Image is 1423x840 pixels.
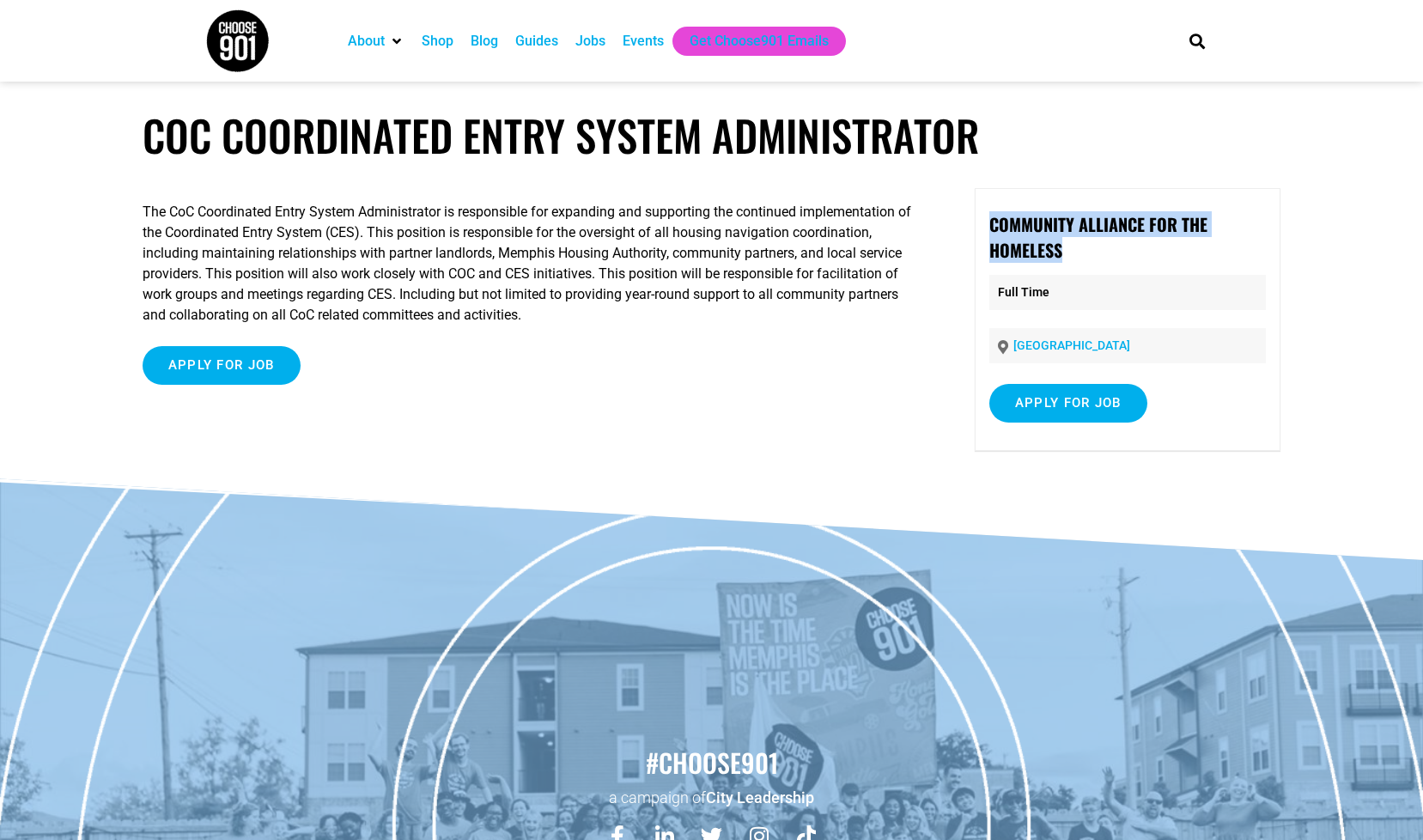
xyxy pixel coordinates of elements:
[348,31,385,52] a: About
[143,202,918,326] p: The CoC Coordinated Entry System Administrator is responsible for expanding and supporting the co...
[989,275,1266,310] p: Full Time
[339,27,1160,56] nav: Main nav
[989,211,1207,263] strong: Community Alliance for the Homeless
[143,346,301,385] input: Apply for job
[623,31,664,52] a: Events
[422,31,453,52] a: Shop
[706,788,814,807] a: City Leadership
[690,31,829,52] a: Get Choose901 Emails
[143,110,1281,161] h1: CoC Coordinated Entry System Administrator
[9,745,1414,781] h2: #choose901
[1013,338,1130,352] a: [GEOGRAPHIC_DATA]
[471,31,498,52] a: Blog
[515,31,558,52] a: Guides
[9,787,1414,808] p: a campaign of
[339,27,413,56] div: About
[575,31,605,52] a: Jobs
[1183,27,1211,55] div: Search
[989,384,1147,423] input: Apply for job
